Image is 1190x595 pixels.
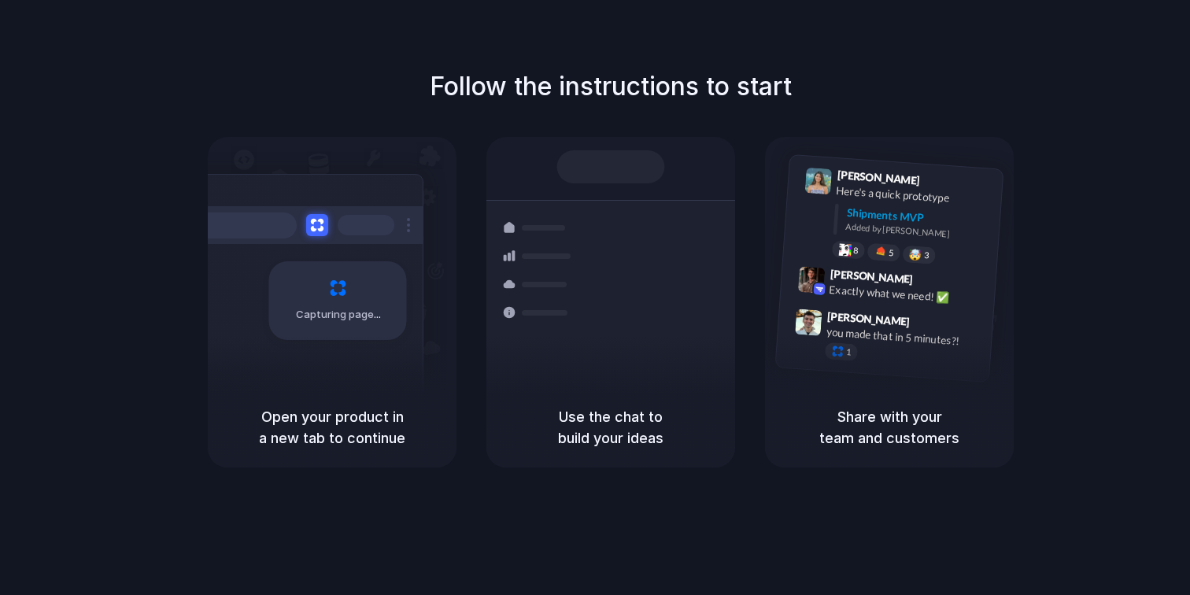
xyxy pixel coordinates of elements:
[918,273,950,292] span: 9:42 AM
[915,315,947,334] span: 9:47 AM
[227,406,438,449] h5: Open your product in a new tab to continue
[829,282,986,309] div: Exactly what we need! ✅
[846,348,852,357] span: 1
[845,220,990,243] div: Added by [PERSON_NAME]
[296,307,383,323] span: Capturing page
[853,246,859,255] span: 8
[836,183,993,209] div: Here's a quick prototype
[846,205,992,231] div: Shipments MVP
[827,308,911,331] span: [PERSON_NAME]
[505,406,716,449] h5: Use the chat to build your ideas
[430,68,792,105] h1: Follow the instructions to start
[909,249,922,261] div: 🤯
[826,323,983,350] div: you made that in 5 minutes?!
[784,406,995,449] h5: Share with your team and customers
[925,174,957,193] span: 9:41 AM
[830,265,913,288] span: [PERSON_NAME]
[889,249,894,257] span: 5
[837,166,920,189] span: [PERSON_NAME]
[924,251,929,260] span: 3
